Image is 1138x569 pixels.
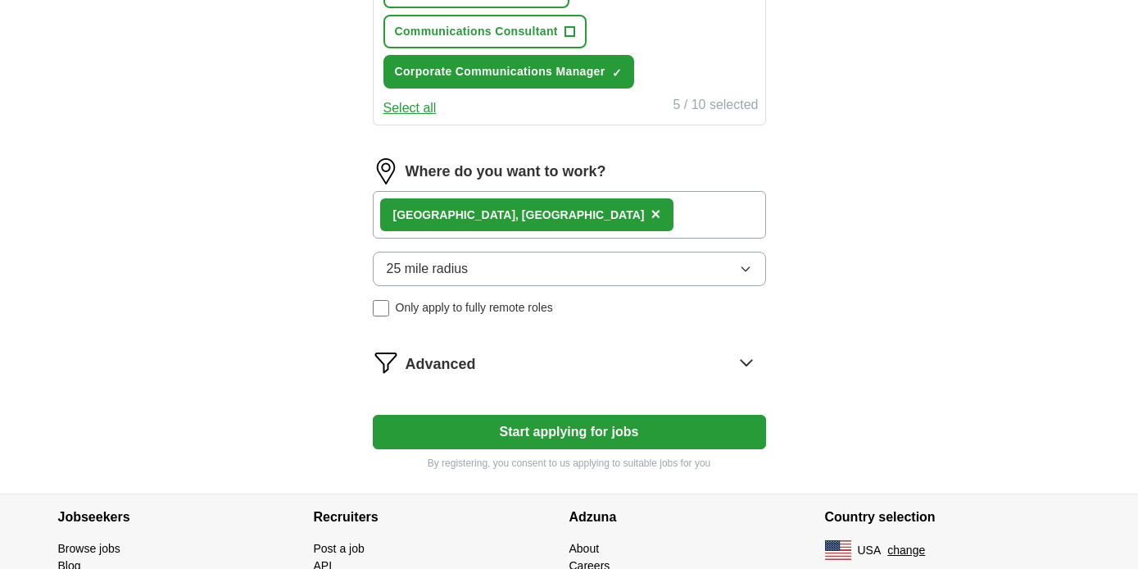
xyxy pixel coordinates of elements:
span: 25 mile radius [387,259,469,279]
img: location.png [373,158,399,184]
img: US flag [825,540,851,560]
button: Communications Consultant [383,15,587,48]
div: 5 / 10 selected [673,95,758,118]
input: Only apply to fully remote roles [373,300,389,316]
button: Corporate Communications Manager✓ [383,55,634,89]
button: 25 mile radius [373,252,766,286]
span: Communications Consultant [395,23,558,40]
a: About [569,542,600,555]
img: filter [373,349,399,376]
div: [GEOGRAPHIC_DATA], [GEOGRAPHIC_DATA] [393,207,645,224]
span: USA [858,542,882,559]
button: × [651,203,660,227]
span: Corporate Communications Manager [395,63,605,80]
span: ✓ [612,66,622,80]
button: change [887,542,925,559]
a: Post a job [314,542,365,555]
span: Only apply to fully remote roles [396,299,553,316]
h4: Country selection [825,494,1081,540]
a: Browse jobs [58,542,120,555]
label: Where do you want to work? [406,161,606,183]
p: By registering, you consent to us applying to suitable jobs for you [373,456,766,471]
button: Start applying for jobs [373,415,766,449]
button: Select all [383,98,437,118]
span: × [651,205,660,223]
span: Advanced [406,353,476,376]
